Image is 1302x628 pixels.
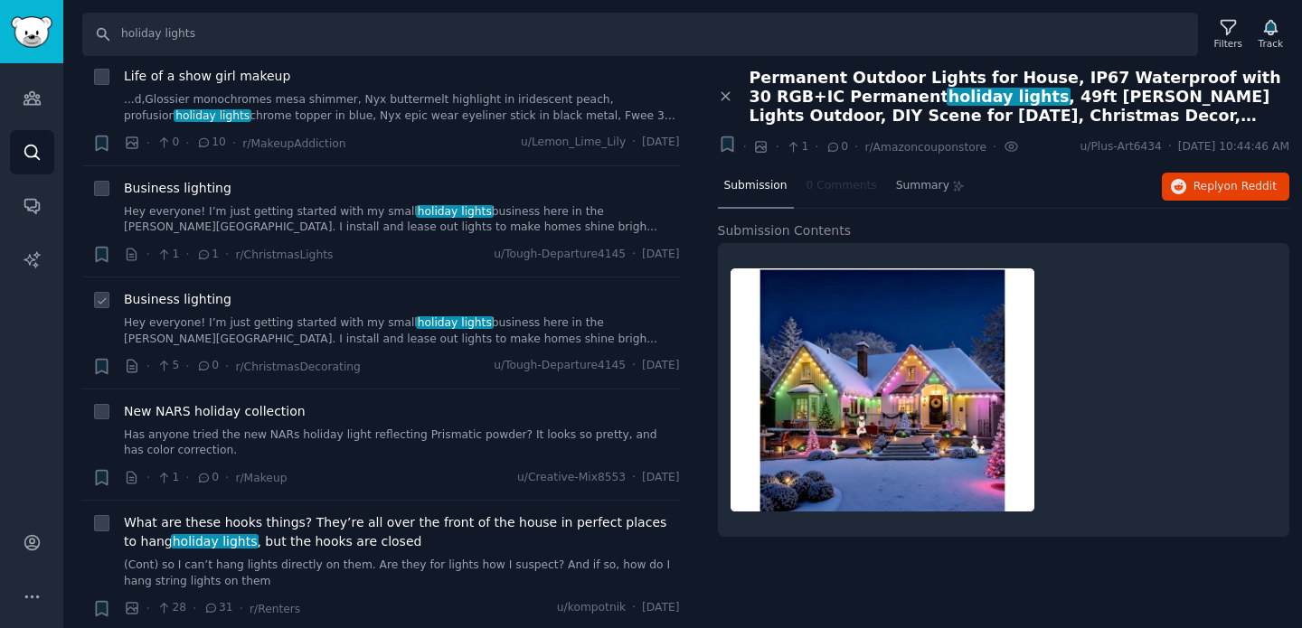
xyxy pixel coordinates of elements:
span: · [225,357,229,376]
span: · [775,137,778,156]
span: [DATE] [642,135,679,151]
span: [DATE] 10:44:46 AM [1178,139,1289,155]
span: · [632,358,636,374]
div: Filters [1214,37,1242,50]
span: 0 [826,139,848,155]
img: Permanent Outdoor Lights for House, IP67 Waterproof with 30 RGB+IC Permanent Holiday Lights, 49ft... [731,268,1034,511]
a: What are these hooks things? They’re all over the front of the house in perfect places to hanghol... [124,513,680,551]
a: Business lighting [124,290,231,309]
span: [DATE] [642,358,679,374]
span: 0 [196,470,219,486]
a: ...d,Glossier monochromes mesa shimmer, Nyx buttermelt highlight in iridescent peach, profusionho... [124,92,680,124]
span: u/Tough-Departure4145 [494,358,626,374]
span: · [743,137,747,156]
span: 1 [196,247,219,263]
span: holiday lights [416,316,494,329]
button: Replyon Reddit [1162,173,1289,202]
span: r/ChristmasLights [235,248,333,261]
span: · [146,357,150,376]
a: Hey everyone! I’m just getting started with my smallholiday lightsbusiness here in the [PERSON_NA... [124,204,680,236]
a: Life of a show girl makeup [124,67,290,86]
span: on Reddit [1224,180,1277,192]
span: u/Creative-Mix8553 [517,470,626,486]
a: Business lighting [124,179,231,198]
span: · [232,134,236,153]
span: u/Tough-Departure4145 [494,247,626,263]
span: 31 [203,600,233,616]
span: Summary [896,178,949,194]
span: u/kompotnik [557,600,626,616]
span: 28 [156,600,186,616]
span: [DATE] [642,470,679,486]
span: r/MakeupAddiction [242,137,345,150]
button: Track [1252,15,1289,53]
div: Track [1259,37,1283,50]
span: · [146,245,150,264]
a: Has anyone tried the new NARs holiday light reflecting Prismatic powder? It looks so pretty, and ... [124,427,680,459]
span: [DATE] [642,247,679,263]
span: · [185,134,189,153]
span: r/ChristmasDecorating [235,361,360,373]
span: 10 [196,135,226,151]
span: · [632,135,636,151]
span: · [240,599,243,618]
span: · [146,134,150,153]
span: 1 [156,470,179,486]
span: 0 [196,358,219,374]
span: u/Lemon_Lime_Lily [521,135,626,151]
span: holiday lights [174,109,251,122]
span: · [185,468,189,487]
span: [DATE] [642,600,679,616]
span: 1 [786,139,808,155]
a: Hey everyone! I’m just getting started with my smallholiday lightsbusiness here in the [PERSON_NA... [124,315,680,347]
span: r/Amazoncouponstore [864,141,986,154]
span: · [632,247,636,263]
span: · [1168,139,1172,155]
a: (Cont) so I can’t hang lights directly on them. Are they for lights how I suspect? And if so, how... [124,558,680,589]
span: 1 [156,247,179,263]
span: · [815,137,818,156]
input: Search Keyword [82,13,1198,56]
span: · [146,599,150,618]
span: · [185,357,189,376]
span: · [146,468,150,487]
span: · [993,137,996,156]
span: u/Plus-Art6434 [1080,139,1162,155]
span: Reply [1193,179,1277,195]
span: · [632,470,636,486]
span: 5 [156,358,179,374]
span: r/Renters [250,603,300,615]
span: Permanent Outdoor Lights for House, IP67 Waterproof with 30 RGB+IC Permanent , 49ft [PERSON_NAME]... [750,69,1290,126]
span: · [185,245,189,264]
span: Submission [724,178,788,194]
a: New NARS holiday collection [124,402,306,421]
span: holiday lights [947,88,1071,106]
span: What are these hooks things? They’re all over the front of the house in perfect places to hang , ... [124,513,680,551]
span: · [193,599,196,618]
span: · [225,245,229,264]
span: holiday lights [416,205,494,218]
span: · [632,600,636,616]
span: · [225,468,229,487]
span: holiday lights [171,534,259,548]
img: GummySearch logo [11,16,52,48]
span: 0 [156,135,179,151]
span: Submission Contents [718,221,852,240]
span: · [854,137,858,156]
span: r/Makeup [235,472,287,484]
